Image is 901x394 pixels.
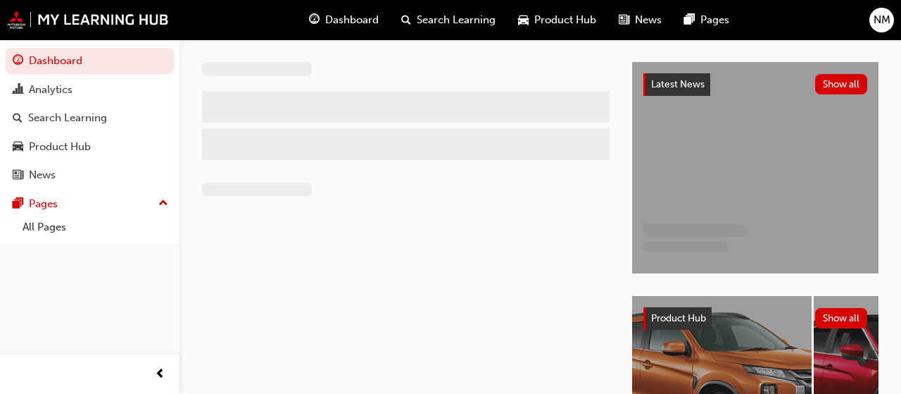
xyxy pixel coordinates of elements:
a: All Pages [17,216,174,238]
a: Product HubShow all [643,307,867,330]
span: search-icon [13,112,23,125]
span: Latest News [651,78,705,90]
img: mmal [7,11,169,29]
span: guage-icon [309,11,320,29]
div: Search Learning [28,110,107,126]
a: Dashboard [6,48,174,74]
a: car-iconProduct Hub [507,6,607,35]
span: search-icon [401,11,411,29]
span: pages-icon [684,11,695,29]
span: Dashboard [325,12,379,28]
span: car-icon [518,11,529,29]
span: news-icon [13,169,23,182]
span: News [635,12,662,28]
a: pages-iconPages [673,6,741,35]
span: Product Hub [534,12,596,28]
span: chart-icon [13,84,23,97]
button: NM [869,8,894,32]
span: news-icon [619,11,629,29]
button: Show all [815,308,868,328]
div: News [29,167,56,183]
span: NM [874,12,890,28]
a: Analytics [6,77,174,103]
div: Analytics [29,82,73,98]
span: Product Hub [651,312,706,324]
a: Search Learning [6,105,174,131]
a: News [6,162,174,188]
a: Latest NewsShow all [643,73,867,96]
span: up-icon [158,195,168,213]
span: Search Learning [417,12,496,28]
button: DashboardAnalyticsSearch LearningProduct HubNews [6,45,174,191]
button: Pages [6,191,174,217]
a: Product Hub [6,134,174,160]
span: Pages [700,12,729,28]
div: Pages [29,196,58,212]
span: car-icon [13,141,23,154]
a: guage-iconDashboard [298,6,390,35]
a: news-iconNews [607,6,673,35]
span: pages-icon [13,198,23,211]
a: search-iconSearch Learning [390,6,507,35]
span: guage-icon [13,55,23,68]
button: Show all [815,74,868,94]
span: prev-icon [155,366,165,383]
div: Product Hub [29,139,91,155]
